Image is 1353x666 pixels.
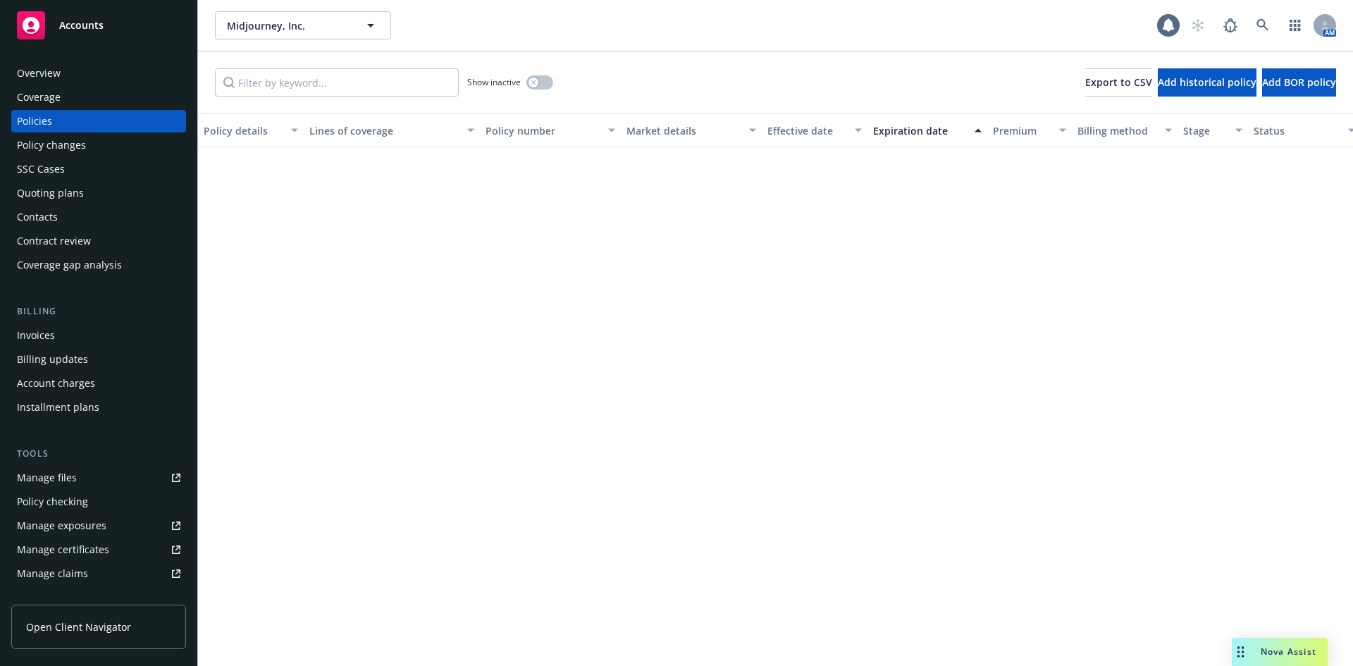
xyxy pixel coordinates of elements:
a: Quoting plans [11,182,186,204]
button: Lines of coverage [304,113,480,147]
span: Nova Assist [1261,646,1316,658]
button: Nova Assist [1232,638,1328,666]
button: Policy number [480,113,621,147]
a: Manage claims [11,562,186,585]
div: Billing [11,304,186,319]
div: Manage files [17,467,77,489]
a: Accounts [11,6,186,45]
div: Manage BORs [17,586,83,609]
div: Premium [993,123,1051,138]
a: Billing updates [11,348,186,371]
div: Manage exposures [17,514,106,537]
div: Contacts [17,206,58,228]
a: Coverage gap analysis [11,254,186,276]
div: Overview [17,62,61,85]
div: Coverage [17,86,61,109]
div: Expiration date [873,123,966,138]
a: Contacts [11,206,186,228]
a: Switch app [1281,11,1309,39]
div: Quoting plans [17,182,84,204]
div: Coverage gap analysis [17,254,122,276]
div: Drag to move [1232,638,1249,666]
a: Manage exposures [11,514,186,537]
span: Add historical policy [1158,75,1256,89]
span: Export to CSV [1085,75,1152,89]
a: Policy changes [11,134,186,156]
a: Contract review [11,230,186,252]
button: Midjourney, Inc. [215,11,391,39]
div: Effective date [767,123,846,138]
button: Effective date [762,113,867,147]
button: Billing method [1072,113,1178,147]
div: Account charges [17,372,95,395]
span: Accounts [59,20,104,31]
a: Manage files [11,467,186,489]
div: Manage claims [17,562,88,585]
a: Coverage [11,86,186,109]
a: Search [1249,11,1277,39]
div: Manage certificates [17,538,109,561]
div: Invoices [17,324,55,347]
div: Policy number [486,123,600,138]
a: Report a Bug [1216,11,1244,39]
span: Show inactive [467,76,521,88]
button: Export to CSV [1085,68,1152,97]
a: Policy checking [11,491,186,513]
button: Premium [987,113,1072,147]
div: Policies [17,110,52,132]
a: Start snowing [1184,11,1212,39]
button: Add historical policy [1158,68,1256,97]
div: Stage [1183,123,1227,138]
button: Market details [621,113,762,147]
div: Billing updates [17,348,88,371]
button: Expiration date [867,113,987,147]
div: Status [1254,123,1340,138]
a: Overview [11,62,186,85]
div: Policy checking [17,491,88,513]
div: Policy changes [17,134,86,156]
div: Lines of coverage [309,123,459,138]
a: SSC Cases [11,158,186,180]
div: Tools [11,447,186,461]
button: Policy details [198,113,304,147]
span: Midjourney, Inc. [227,18,349,33]
span: Open Client Navigator [26,619,131,634]
a: Account charges [11,372,186,395]
div: SSC Cases [17,158,65,180]
button: Add BOR policy [1262,68,1336,97]
div: Installment plans [17,396,99,419]
div: Billing method [1077,123,1156,138]
span: Add BOR policy [1262,75,1336,89]
a: Invoices [11,324,186,347]
div: Market details [626,123,741,138]
a: Installment plans [11,396,186,419]
div: Policy details [204,123,283,138]
a: Manage BORs [11,586,186,609]
button: Stage [1178,113,1248,147]
div: Contract review [17,230,91,252]
a: Policies [11,110,186,132]
a: Manage certificates [11,538,186,561]
input: Filter by keyword... [215,68,459,97]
